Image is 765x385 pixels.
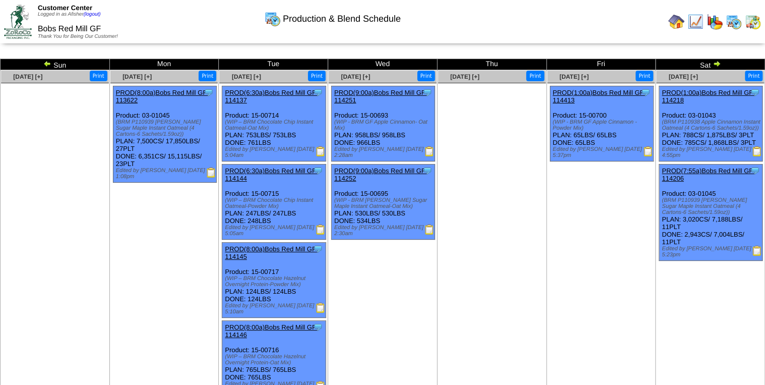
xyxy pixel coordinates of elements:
div: (WIP – BRM Chocolate Hazelnut Overnight Protein-Oat Mix) [225,354,325,366]
a: [DATE] [+] [13,73,42,80]
span: Thank You for Being Our Customer! [38,34,118,39]
td: Thu [437,59,546,70]
button: Print [635,71,653,81]
img: line_graph.gif [687,14,704,30]
img: Tooltip [313,244,323,254]
td: Wed [328,59,437,70]
a: [DATE] [+] [450,73,479,80]
button: Print [417,71,435,81]
td: Fri [546,59,656,70]
div: Product: 15-00695 PLAN: 530LBS / 530LBS DONE: 534LBS [332,164,435,240]
img: Tooltip [422,166,432,176]
div: (WIP – BRM Chocolate Chip Instant Oatmeal-Oat Mix) [225,119,325,131]
span: Production & Blend Schedule [283,14,401,24]
div: Edited by [PERSON_NAME] [DATE] 2:30am [334,225,434,237]
div: Product: 15-00715 PLAN: 247LBS / 247LBS DONE: 248LBS [222,164,326,240]
img: home.gif [668,14,684,30]
a: [DATE] [+] [559,73,589,80]
span: Bobs Red Mill GF [38,25,101,33]
img: arrowleft.gif [43,60,51,68]
div: Edited by [PERSON_NAME] [DATE] 5:05am [225,225,325,237]
span: Logged in as Afisher [38,12,101,17]
div: (BRM P110938 Apple Cinnamon Instant Oatmeal (4 Cartons-6 Sachets/1.59oz)) [662,119,762,131]
div: Product: 15-00693 PLAN: 958LBS / 958LBS DONE: 966LBS [332,86,435,161]
a: PROD(1:00a)Bobs Red Mill GF-114413 [553,89,646,104]
img: Tooltip [750,166,760,176]
a: PROD(9:00a)Bobs Red Mill GF-114252 [334,167,427,182]
img: Tooltip [750,87,760,97]
td: Tue [219,59,328,70]
span: Customer Center [38,4,92,12]
img: Tooltip [204,87,214,97]
img: Production Report [206,168,216,178]
img: graph.gif [707,14,723,30]
a: [DATE] [+] [232,73,261,80]
img: Production Report [315,303,326,313]
img: Tooltip [422,87,432,97]
a: PROD(1:00a)Bobs Red Mill GF-114218 [662,89,755,104]
a: PROD(8:00a)Bobs Red Mill GF-113622 [116,89,209,104]
img: calendarprod.gif [265,11,281,27]
button: Print [745,71,762,81]
div: Product: 15-00700 PLAN: 65LBS / 65LBS DONE: 65LBS [550,86,653,161]
div: Edited by [PERSON_NAME] [DATE] 2:28am [334,146,434,158]
img: Tooltip [313,87,323,97]
td: Sun [1,59,110,70]
div: (WIP - BRM GF Apple Cinnamon - Powder Mix) [553,119,653,131]
a: PROD(6:30a)Bobs Red Mill GF-114144 [225,167,318,182]
div: (BRM P110939 [PERSON_NAME] Sugar Maple Instant Oatmeal (4 Cartons-6 Sachets/1.59oz)) [116,119,216,137]
div: (WIP – BRM Chocolate Chip Instant Oatmeal-Powder Mix) [225,197,325,209]
img: ZoRoCo_Logo(Green%26Foil)%20jpg.webp [4,5,32,38]
a: (logout) [84,12,101,17]
img: calendarprod.gif [726,14,742,30]
img: Production Report [315,225,326,235]
a: PROD(9:00a)Bobs Red Mill GF-114251 [334,89,427,104]
div: Edited by [PERSON_NAME] [DATE] 4:55pm [662,146,762,158]
img: Production Report [752,146,762,156]
div: Product: 03-01045 PLAN: 3,020CS / 7,188LBS / 11PLT DONE: 2,943CS / 7,004LBS / 11PLT [659,164,762,261]
div: Edited by [PERSON_NAME] [DATE] 5:10am [225,303,325,315]
img: calendarinout.gif [745,14,761,30]
td: Mon [109,59,219,70]
img: Production Report [424,225,434,235]
img: Production Report [752,246,762,256]
img: Tooltip [313,322,323,332]
div: Edited by [PERSON_NAME] [DATE] 5:37pm [553,146,653,158]
div: Edited by [PERSON_NAME] [DATE] 5:04am [225,146,325,158]
button: Print [199,71,216,81]
a: PROD(8:00a)Bobs Red Mill GF-114146 [225,323,318,339]
a: [DATE] [+] [669,73,698,80]
button: Print [308,71,326,81]
img: Production Report [643,146,653,156]
img: Production Report [315,146,326,156]
td: Sat [656,59,765,70]
a: PROD(7:55a)Bobs Red Mill GF-114206 [662,167,755,182]
img: Tooltip [313,166,323,176]
div: Edited by [PERSON_NAME] [DATE] 1:08pm [116,168,216,180]
img: Tooltip [641,87,651,97]
div: Product: 03-01045 PLAN: 7,500CS / 17,850LBS / 27PLT DONE: 6,351CS / 15,115LBS / 23PLT [113,86,216,183]
div: Edited by [PERSON_NAME] [DATE] 5:23pm [662,246,762,258]
div: (WIP - BRM GF Apple Cinnamon- Oat Mix) [334,119,434,131]
a: [DATE] [+] [341,73,370,80]
button: Print [90,71,107,81]
div: Product: 15-00714 PLAN: 753LBS / 753LBS DONE: 761LBS [222,86,326,161]
a: PROD(8:00a)Bobs Red Mill GF-114145 [225,245,318,260]
a: PROD(6:30a)Bobs Red Mill GF-114137 [225,89,318,104]
div: (WIP - BRM [PERSON_NAME] Sugar Maple Instant Oatmeal-Oat Mix) [334,197,434,209]
button: Print [526,71,544,81]
div: Product: 03-01043 PLAN: 788CS / 1,875LBS / 3PLT DONE: 785CS / 1,868LBS / 3PLT [659,86,762,161]
img: Production Report [424,146,434,156]
div: (WIP – BRM Chocolate Hazelnut Overnight Protein-Powder Mix) [225,276,325,288]
a: [DATE] [+] [122,73,152,80]
img: arrowright.gif [713,60,721,68]
div: (BRM P110939 [PERSON_NAME] Sugar Maple Instant Oatmeal (4 Cartons-6 Sachets/1.59oz)) [662,197,762,215]
div: Product: 15-00717 PLAN: 124LBS / 124LBS DONE: 124LBS [222,243,326,318]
